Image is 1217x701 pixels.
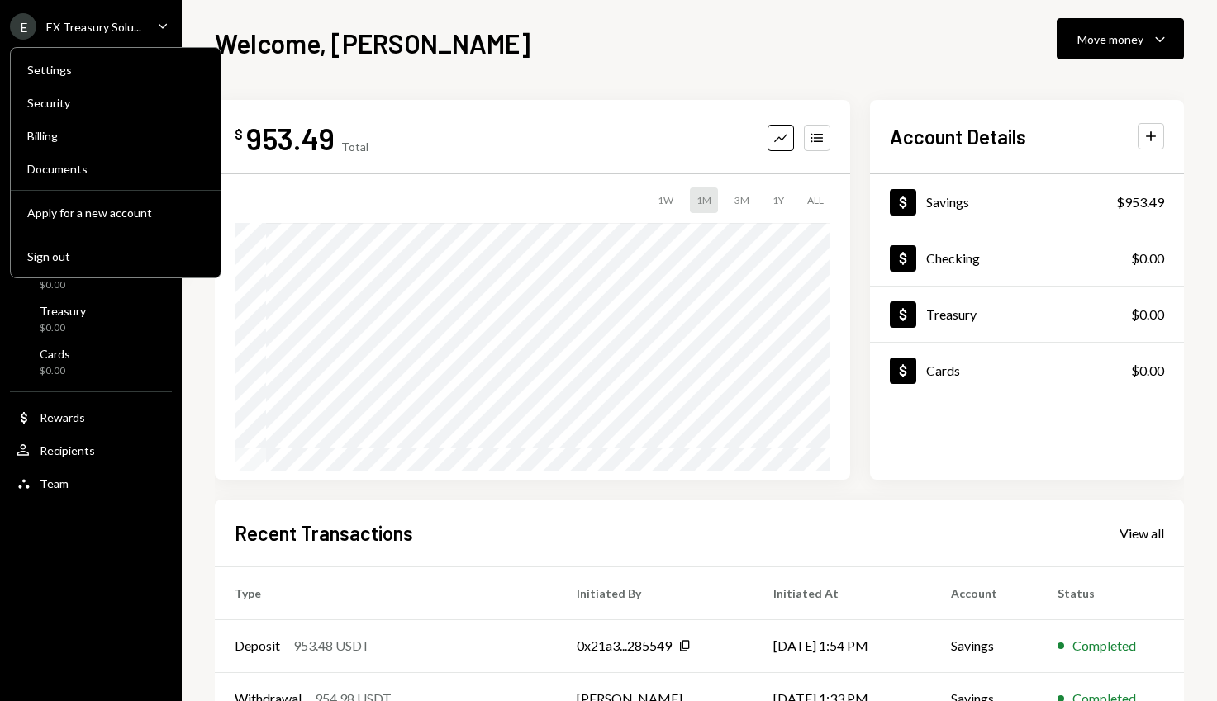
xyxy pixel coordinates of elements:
div: Total [341,140,368,154]
div: ALL [801,187,830,213]
div: $0.00 [1131,249,1164,268]
div: Cards [40,347,70,361]
div: E [10,13,36,40]
div: $0.00 [40,278,88,292]
a: Documents [17,154,214,183]
div: Savings [926,194,969,210]
button: Sign out [17,242,214,272]
div: $0.00 [1131,305,1164,324]
a: Settings [17,54,214,84]
div: Recipients [40,443,95,457]
th: Account [931,566,1038,619]
div: Settings [27,63,204,77]
div: 1Y [766,187,791,213]
a: Treasury$0.00 [870,287,1184,342]
th: Initiated By [557,566,753,619]
div: $0.00 [40,321,86,335]
div: 1W [651,187,680,213]
div: Checking [926,250,980,266]
th: Status [1038,566,1184,619]
div: Cards [926,362,960,378]
button: Apply for a new account [17,198,214,228]
div: Deposit [235,636,280,656]
a: Billing [17,121,214,150]
button: Move money [1057,18,1184,59]
div: Treasury [926,306,977,322]
a: Rewards [10,402,172,432]
div: Move money [1077,31,1143,48]
div: 953.49 [246,120,335,157]
a: Savings$953.49 [870,174,1184,230]
div: 3M [728,187,756,213]
div: Apply for a new account [27,206,204,220]
th: Type [215,566,557,619]
td: [DATE] 1:54 PM [753,619,931,672]
div: Completed [1072,636,1136,656]
div: View all [1120,525,1164,542]
div: $0.00 [1131,361,1164,381]
td: Savings [931,619,1038,672]
h1: Welcome, [PERSON_NAME] [215,26,530,59]
div: 0x21a3...285549 [577,636,672,656]
div: Rewards [40,410,85,424]
a: Checking$0.00 [870,230,1184,286]
th: Initiated At [753,566,931,619]
a: View all [1120,523,1164,542]
a: Cards$0.00 [10,342,172,381]
div: $953.49 [1116,192,1164,212]
div: $ [235,126,243,143]
div: 953.48 USDT [293,636,370,656]
div: 1M [690,187,718,213]
a: Treasury$0.00 [10,299,172,339]
div: Team [40,476,69,490]
div: Documents [27,162,204,176]
div: Sign out [27,249,204,263]
a: Security [17,88,214,117]
a: Team [10,468,172,498]
div: Treasury [40,304,86,318]
div: $0.00 [40,364,70,378]
h2: Account Details [890,123,1026,150]
a: Recipients [10,435,172,465]
a: Cards$0.00 [870,343,1184,398]
div: Billing [27,129,204,143]
div: Security [27,96,204,110]
h2: Recent Transactions [235,519,413,547]
div: EX Treasury Solu... [46,20,141,34]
